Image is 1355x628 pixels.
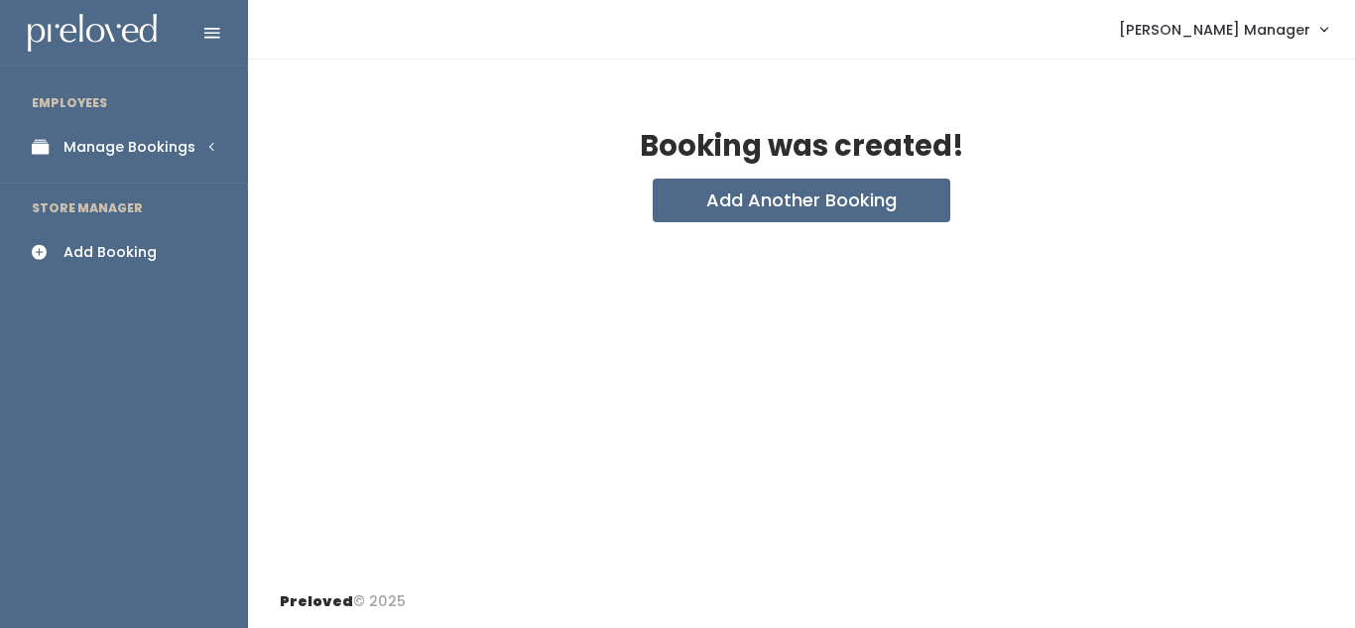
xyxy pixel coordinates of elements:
[653,179,950,222] button: Add Another Booking
[640,131,964,163] h2: Booking was created!
[63,137,195,158] div: Manage Bookings
[63,242,157,263] div: Add Booking
[1119,19,1310,41] span: [PERSON_NAME] Manager
[280,575,406,612] div: © 2025
[1099,8,1347,51] a: [PERSON_NAME] Manager
[280,591,353,611] span: Preloved
[28,14,157,53] img: preloved logo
